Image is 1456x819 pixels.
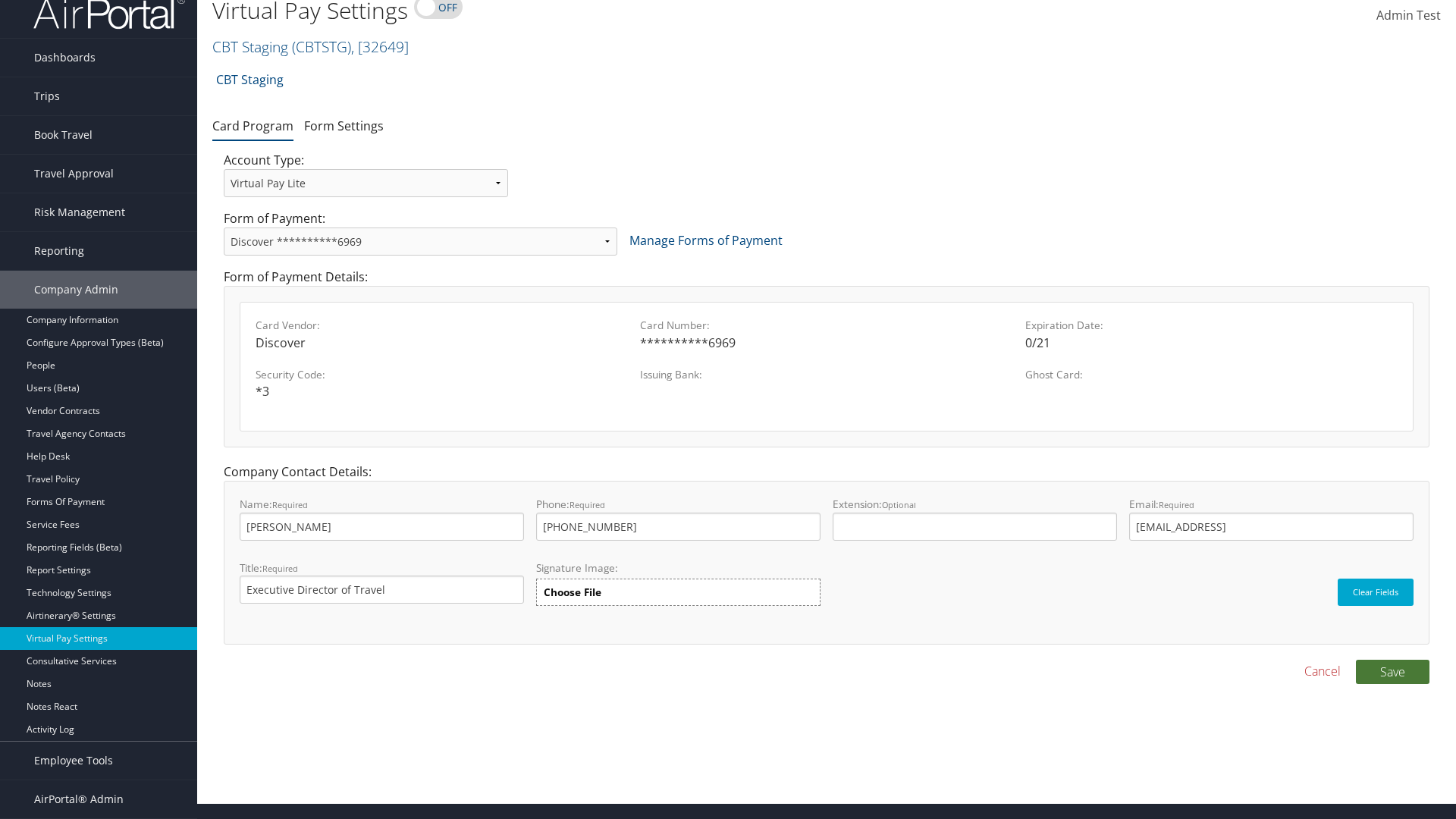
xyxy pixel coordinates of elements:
span: ( CBTSTG ) [292,36,351,57]
label: Expiration Date: [1025,318,1398,333]
a: CBT Staging [212,36,409,57]
span: Trips [34,77,60,115]
input: Email:Required [1129,513,1414,541]
span: Admin Test [1376,7,1441,24]
button: Clear Fields [1338,579,1414,606]
div: 0/21 [1025,334,1398,352]
label: Email: [1129,497,1414,540]
label: Choose File [536,579,821,606]
div: Form of Payment: [212,209,1441,268]
input: Title:Required [240,576,524,604]
a: Card Program [212,118,293,134]
span: Travel Approval [34,155,114,193]
div: Form of Payment Details: [212,268,1441,463]
label: Phone: [536,497,821,540]
span: Risk Management [34,193,125,231]
span: AirPortal® Admin [34,780,124,818]
small: Required [570,499,605,510]
label: Name: [240,497,524,540]
input: Name:Required [240,513,524,541]
label: Issuing Bank: [640,367,1012,382]
label: Card Number: [640,318,1012,333]
label: Ghost Card: [1025,367,1398,382]
a: CBT Staging [216,64,284,95]
label: Title: [240,560,524,604]
small: Required [262,563,298,574]
label: Security Code: [256,367,628,382]
span: Book Travel [34,116,93,154]
span: , [ 32649 ] [351,36,409,57]
a: Cancel [1304,662,1341,680]
small: Required [272,499,308,510]
a: Form Settings [304,118,384,134]
a: Manage Forms of Payment [629,232,783,249]
span: Employee Tools [34,742,113,780]
small: Optional [882,499,916,510]
div: Account Type: [212,151,519,209]
label: Signature Image: [536,560,821,579]
small: Required [1159,499,1194,510]
span: Dashboards [34,39,96,77]
span: Company Admin [34,271,118,309]
button: Save [1356,660,1429,684]
input: Extension:Optional [833,513,1117,541]
label: Card Vendor: [256,318,628,333]
label: Extension: [833,497,1117,540]
div: Company Contact Details: [212,463,1441,659]
div: Discover [256,334,628,352]
input: Phone:Required [536,513,821,541]
span: Reporting [34,232,84,270]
